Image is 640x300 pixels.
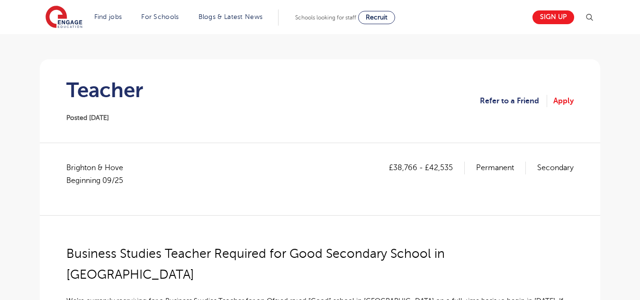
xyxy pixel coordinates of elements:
p: Permanent [476,162,526,174]
a: Find jobs [94,13,122,20]
p: Beginning 09/25 [66,174,123,187]
a: Sign up [532,10,574,24]
a: Blogs & Latest News [198,13,263,20]
a: Recruit [358,11,395,24]
p: Secondary [537,162,574,174]
a: For Schools [141,13,179,20]
span: Brighton & Hove [66,162,133,187]
span: Recruit [366,14,388,21]
a: Refer to a Friend [480,95,547,107]
p: £38,766 - £42,535 [389,162,465,174]
span: Schools looking for staff [295,14,356,21]
img: Engage Education [45,6,82,29]
h1: Teacher [66,78,143,102]
span: Business Studies Teacher Required for Good Secondary School in [GEOGRAPHIC_DATA] [66,246,445,282]
span: Posted [DATE] [66,114,109,121]
a: Apply [553,95,574,107]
